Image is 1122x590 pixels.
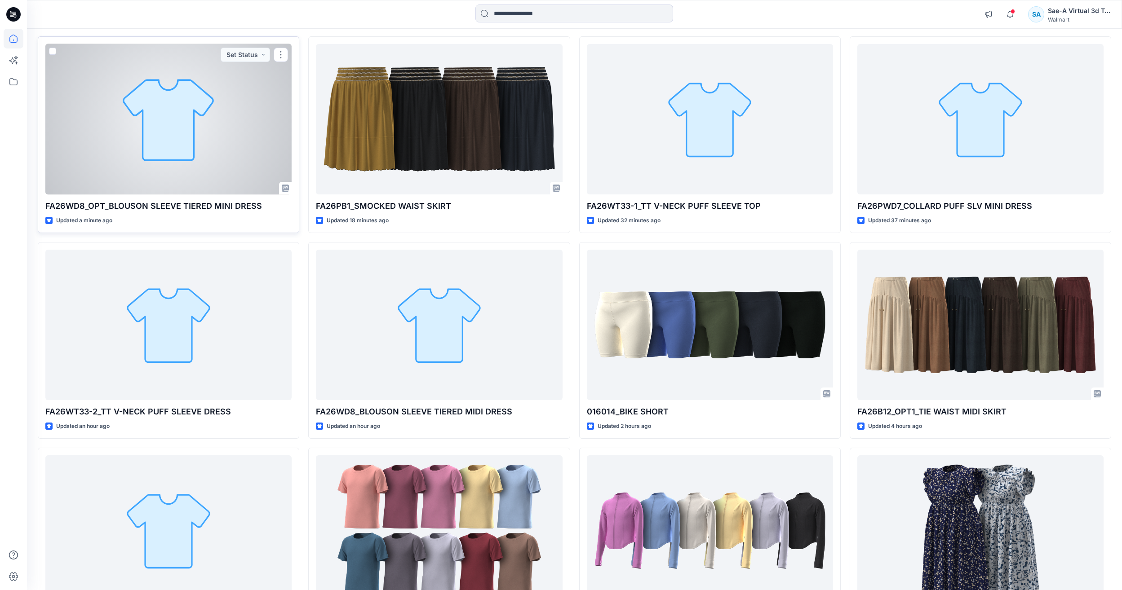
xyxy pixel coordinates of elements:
[56,216,112,225] p: Updated a minute ago
[857,44,1104,194] a: FA26PWD7_COLLARD PUFF SLV MINI DRESS
[598,422,651,431] p: Updated 2 hours ago
[857,250,1104,400] a: FA26B12_OPT1_TIE WAIST MIDI SKIRT
[327,216,389,225] p: Updated 18 minutes ago
[868,216,931,225] p: Updated 37 minutes ago
[45,405,292,418] p: FA26WT33-2_TT V-NECK PUFF SLEEVE DRESS
[598,216,661,225] p: Updated 32 minutes ago
[316,250,562,400] a: FA26WD8_BLOUSON SLEEVE TIERED MIDI DRESS
[316,200,562,212] p: FA26PB1_SMOCKED WAIST SKIRT
[857,200,1104,212] p: FA26PWD7_COLLARD PUFF SLV MINI DRESS
[1048,5,1111,16] div: Sae-A Virtual 3d Team
[587,44,833,194] a: FA26WT33-1_TT V-NECK PUFF SLEEVE TOP
[316,44,562,194] a: FA26PB1_SMOCKED WAIST SKIRT
[587,405,833,418] p: 016014_BIKE SHORT
[316,405,562,418] p: FA26WD8_BLOUSON SLEEVE TIERED MIDI DRESS
[1048,16,1111,23] div: Walmart
[1028,6,1044,22] div: SA
[45,200,292,212] p: FA26WD8_OPT_BLOUSON SLEEVE TIERED MINI DRESS
[327,422,380,431] p: Updated an hour ago
[587,200,833,212] p: FA26WT33-1_TT V-NECK PUFF SLEEVE TOP
[56,422,110,431] p: Updated an hour ago
[45,250,292,400] a: FA26WT33-2_TT V-NECK PUFF SLEEVE DRESS
[868,422,922,431] p: Updated 4 hours ago
[857,405,1104,418] p: FA26B12_OPT1_TIE WAIST MIDI SKIRT
[587,250,833,400] a: 016014_BIKE SHORT
[45,44,292,194] a: FA26WD8_OPT_BLOUSON SLEEVE TIERED MINI DRESS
